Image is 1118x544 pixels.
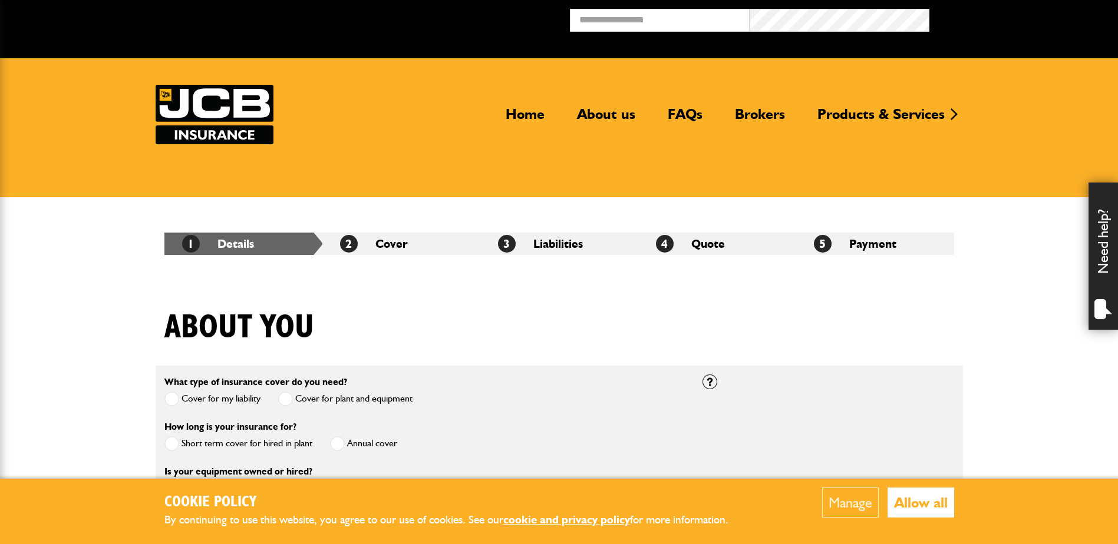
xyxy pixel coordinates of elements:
li: Liabilities [480,233,638,255]
span: 3 [498,235,516,253]
a: Products & Services [809,105,954,132]
label: How long is your insurance for? [164,422,296,432]
button: Manage [822,487,879,518]
li: Payment [796,233,954,255]
h2: Cookie Policy [164,493,748,512]
label: Is your equipment owned or hired? [164,467,312,476]
p: By continuing to use this website, you agree to our use of cookies. See our for more information. [164,511,748,529]
span: 4 [656,235,674,253]
a: About us [568,105,644,132]
div: Need help? [1089,183,1118,330]
label: Cover for my liability [164,392,260,406]
li: Details [164,233,322,255]
span: 5 [814,235,832,253]
label: What type of insurance cover do you need? [164,377,347,387]
a: Home [497,105,553,132]
span: 1 [182,235,200,253]
label: Annual cover [330,436,397,451]
li: Cover [322,233,480,255]
img: JCB Insurance Services logo [156,85,273,144]
a: FAQs [659,105,711,132]
label: Short term cover for hired in plant [164,436,312,451]
li: Quote [638,233,796,255]
button: Allow all [888,487,954,518]
a: JCB Insurance Services [156,85,273,144]
a: Brokers [726,105,794,132]
h1: About you [164,308,314,347]
span: 2 [340,235,358,253]
button: Broker Login [929,9,1109,27]
label: Cover for plant and equipment [278,392,413,406]
a: cookie and privacy policy [503,513,630,526]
